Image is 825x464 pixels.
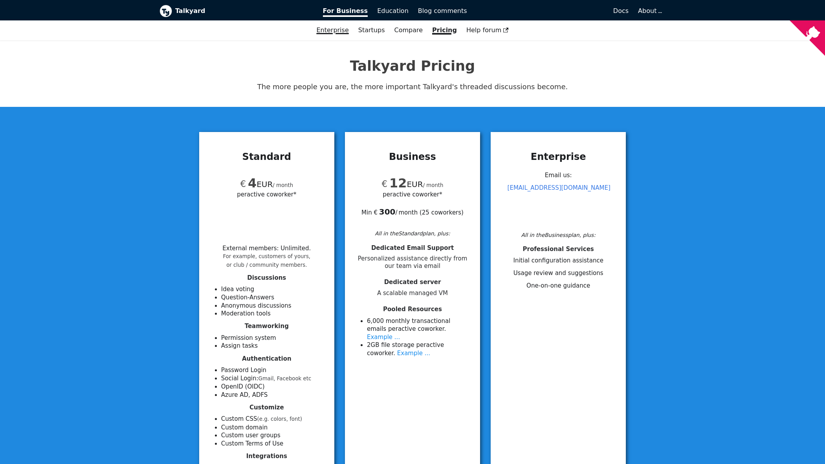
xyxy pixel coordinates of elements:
li: Social Login: [221,374,325,383]
h4: Pooled Resources [354,306,471,313]
a: Compare [394,26,423,34]
li: Password Login [221,366,325,374]
div: All in the Standard plan, plus: [354,229,471,238]
li: OpenID (OIDC) [221,383,325,391]
li: 2 GB file storage per active coworker . [367,341,471,357]
span: Docs [613,7,629,15]
span: A scalable managed VM [354,290,471,297]
li: Question-Answers [221,293,325,302]
a: About [638,7,661,15]
li: Initial configuration assistance [500,257,616,265]
h4: Integrations [209,453,325,460]
span: per active coworker* [383,190,442,199]
li: Custom user groups [221,431,325,440]
b: 300 [379,207,396,216]
span: 4 [248,176,257,191]
div: All in the Business plan, plus: [500,231,616,239]
small: Gmail, Facebook etc [258,376,312,381]
li: Usage review and suggestions [500,269,616,277]
li: Permission system [221,334,325,342]
span: per active coworker* [237,190,296,199]
li: One-on-one guidance [500,282,616,290]
h4: Discussions [209,274,325,282]
h3: Business [354,151,471,163]
a: Pricing [427,24,462,37]
img: Talkyard logo [159,5,172,17]
a: [EMAIL_ADDRESS][DOMAIN_NAME] [508,184,610,191]
a: Example ... [367,334,400,341]
h3: Standard [209,151,325,163]
div: Min € / month ( 25 coworkers ) [354,199,471,217]
a: For Business [318,4,373,18]
span: Education [377,7,409,15]
a: Startups [354,24,390,37]
small: / month [273,182,293,188]
h3: Enterprise [500,151,616,163]
a: Education [372,4,413,18]
h4: Professional Services [500,246,616,253]
a: Docs [472,4,634,18]
a: Enterprise [312,24,353,37]
span: EUR [240,180,273,189]
small: (e.g. colors, font) [257,416,302,422]
a: Blog comments [413,4,472,18]
span: € [381,179,387,189]
li: Custom Terms of Use [221,440,325,448]
li: Idea voting [221,285,325,293]
li: External members : Unlimited . [222,245,311,268]
span: € [240,179,246,189]
div: Email us: [500,169,616,229]
li: Anonymous discussions [221,302,325,310]
span: Blog comments [418,7,467,15]
p: The more people you are, the more important Talkyard's threaded discussions become. [159,81,665,93]
h4: Teamworking [209,323,325,330]
a: Talkyard logoTalkyard [159,5,312,17]
li: Azure AD, ADFS [221,391,325,399]
span: 12 [389,176,407,191]
li: 6 ,000 monthly transactional emails per active coworker . [367,317,471,341]
li: Assign tasks [221,342,325,350]
span: For Business [323,7,368,17]
span: Personalized assistance directly from our team via email [354,255,471,270]
span: EUR [381,180,423,189]
span: Help forum [466,26,509,34]
h4: Authentication [209,355,325,363]
span: Dedicated Email Support [371,244,454,251]
small: For example, customers of yours, or club / community members. [223,253,311,268]
li: Custom CSS [221,415,325,424]
h1: Talkyard Pricing [159,57,665,75]
a: Help forum [462,24,513,37]
span: Dedicated server [384,279,441,286]
a: Example ... [397,350,430,357]
li: Moderation tools [221,310,325,318]
small: / month [423,182,444,188]
h4: Customize [209,404,325,411]
li: Custom domain [221,424,325,432]
b: Talkyard [175,6,312,16]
